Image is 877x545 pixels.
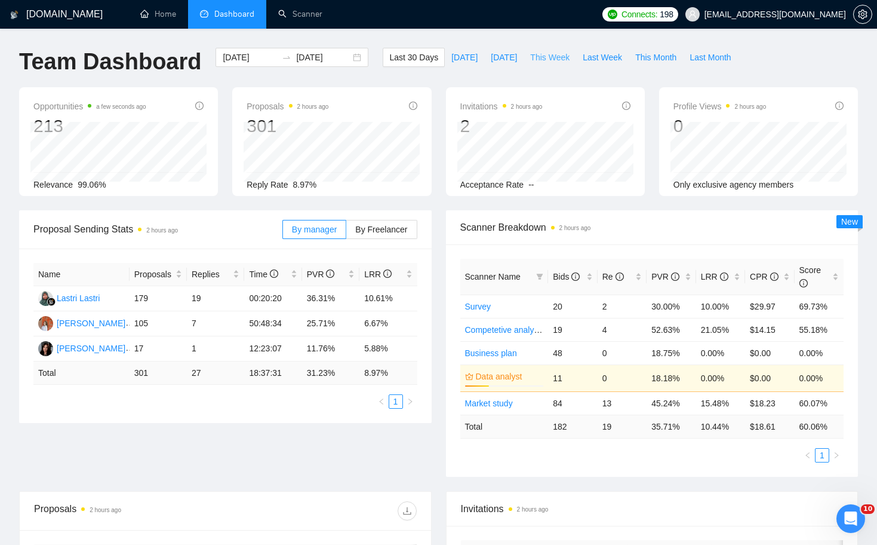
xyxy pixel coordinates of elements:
span: info-circle [671,272,679,281]
button: Last Week [576,48,629,67]
td: 36.31% [302,286,359,311]
a: Market study [465,399,513,408]
button: download [398,501,417,520]
div: [PERSON_NAME] [57,342,125,355]
td: 0.00% [795,365,844,391]
td: 12:23:07 [244,336,301,362]
span: 8.97% [293,180,317,189]
span: crown [465,372,473,381]
button: Last 30 Days [383,48,445,67]
td: $18.23 [745,391,794,415]
td: 50:48:34 [244,311,301,336]
div: 2 [460,115,543,137]
span: Reply Rate [247,180,288,189]
a: AK[PERSON_NAME] [38,343,125,353]
span: 99.06% [78,180,106,189]
span: Profile Views [673,99,767,114]
td: 60.06 % [795,415,844,438]
span: info-circle [195,102,204,110]
span: filter [536,273,543,280]
span: Invitations [461,501,844,516]
td: 30.00% [647,295,696,318]
td: 19 [548,318,597,341]
td: 27 [187,362,244,385]
a: Business plan [465,348,517,358]
td: 4 [598,318,647,341]
th: Replies [187,263,244,286]
td: 10.00% [696,295,745,318]
time: 2 hours ago [559,225,591,231]
td: 45.24% [647,391,696,415]
td: 35.71 % [647,415,696,438]
input: End date [296,51,350,64]
h1: Team Dashboard [19,48,201,76]
span: Acceptance Rate [460,180,524,189]
td: 0 [598,341,647,365]
time: 2 hours ago [90,507,121,513]
td: 11.76% [302,336,359,362]
span: Only exclusive agency members [673,180,794,189]
span: right [833,452,840,459]
td: $ 18.61 [745,415,794,438]
a: Data analyst [476,370,541,383]
li: 1 [389,394,403,409]
span: info-circle [616,272,624,281]
span: download [398,506,416,516]
span: This Month [635,51,676,64]
td: 31.23 % [302,362,359,385]
td: 55.18% [795,318,844,341]
td: 18.18% [647,365,696,391]
div: 213 [33,115,146,137]
a: Competetive analysis [465,325,544,335]
span: Last Month [690,51,731,64]
time: a few seconds ago [96,103,146,110]
span: Scanner Breakdown [460,220,844,235]
span: info-circle [326,270,334,278]
td: 105 [130,311,187,336]
td: 60.07% [795,391,844,415]
span: By manager [292,225,337,234]
span: info-circle [571,272,580,281]
td: $0.00 [745,341,794,365]
time: 2 hours ago [297,103,329,110]
li: Previous Page [374,394,389,409]
div: Proposals [34,501,225,520]
td: 10.44 % [696,415,745,438]
td: $14.15 [745,318,794,341]
td: 48 [548,341,597,365]
img: gigradar-bm.png [47,298,56,306]
td: 5.88% [359,336,417,362]
span: CPR [750,272,778,281]
span: Relevance [33,180,73,189]
td: 18.75% [647,341,696,365]
span: Scanner Name [465,272,521,281]
span: info-circle [770,272,778,281]
th: Proposals [130,263,187,286]
img: AB [38,316,53,331]
td: 1 [187,336,244,362]
a: AB[PERSON_NAME] [38,318,125,327]
span: [DATE] [491,51,517,64]
a: 1 [389,395,402,408]
th: Name [33,263,130,286]
div: 301 [247,115,328,137]
td: $29.97 [745,295,794,318]
img: upwork-logo.png [608,10,617,19]
span: dashboard [200,10,208,18]
span: setting [854,10,872,19]
button: setting [853,5,872,24]
span: Last Week [583,51,622,64]
a: searchScanner [278,9,322,19]
td: 11 [548,365,597,391]
button: This Month [629,48,683,67]
span: PVR [651,272,679,281]
img: logo [10,5,19,25]
td: 179 [130,286,187,311]
span: 198 [660,8,673,21]
li: 1 [815,448,829,463]
td: 52.63% [647,318,696,341]
td: 25.71% [302,311,359,336]
span: Connects: [621,8,657,21]
td: $0.00 [745,365,794,391]
td: 301 [130,362,187,385]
